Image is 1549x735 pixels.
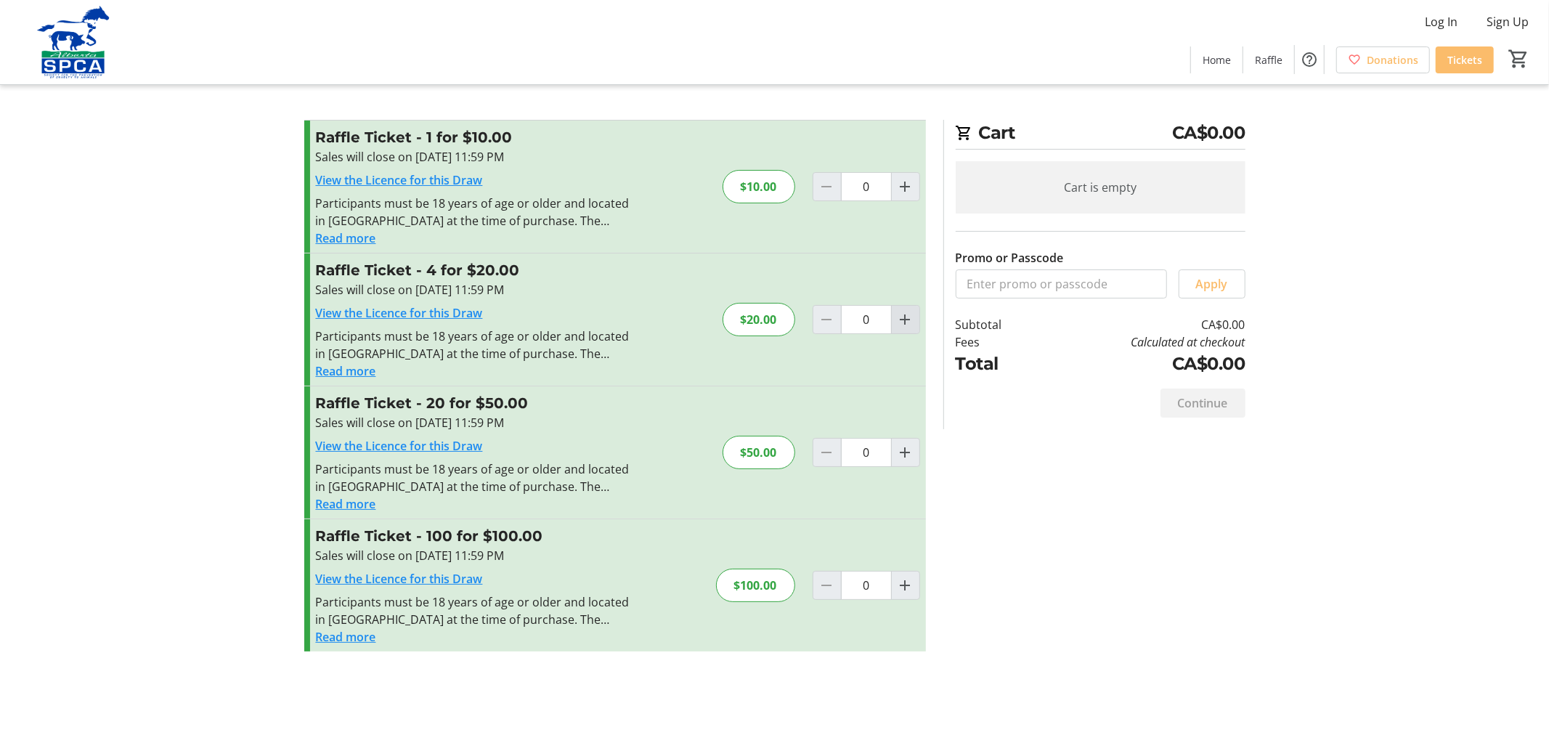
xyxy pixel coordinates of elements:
button: Cart [1505,46,1532,72]
h3: Raffle Ticket - 1 for $10.00 [316,126,633,148]
td: Fees [956,333,1040,351]
div: Sales will close on [DATE] 11:59 PM [316,414,633,431]
span: Home [1203,52,1231,68]
h3: Raffle Ticket - 100 for $100.00 [316,525,633,547]
div: $100.00 [716,569,795,602]
button: Increment by one [892,439,919,466]
a: Tickets [1436,46,1494,73]
button: Increment by one [892,306,919,333]
button: Read more [316,230,376,247]
div: $10.00 [723,170,795,203]
span: Sign Up [1487,13,1529,31]
span: Tickets [1447,52,1482,68]
h2: Cart [956,120,1245,150]
button: Increment by one [892,572,919,599]
label: Promo or Passcode [956,249,1064,267]
div: Participants must be 18 years of age or older and located in [GEOGRAPHIC_DATA] at the time of pur... [316,195,633,230]
td: Total [956,351,1040,377]
td: Subtotal [956,316,1040,333]
td: Calculated at checkout [1039,333,1245,351]
span: Apply [1196,275,1228,293]
div: Sales will close on [DATE] 11:59 PM [316,547,633,564]
input: Raffle Ticket Quantity [841,172,892,201]
div: Sales will close on [DATE] 11:59 PM [316,281,633,299]
button: Sign Up [1475,10,1540,33]
a: View the Licence for this Draw [316,438,483,454]
div: Participants must be 18 years of age or older and located in [GEOGRAPHIC_DATA] at the time of pur... [316,593,633,628]
a: View the Licence for this Draw [316,172,483,188]
button: Log In [1413,10,1469,33]
td: CA$0.00 [1039,316,1245,333]
button: Read more [316,628,376,646]
div: Participants must be 18 years of age or older and located in [GEOGRAPHIC_DATA] at the time of pur... [316,328,633,362]
div: Participants must be 18 years of age or older and located in [GEOGRAPHIC_DATA] at the time of pur... [316,460,633,495]
a: Home [1191,46,1243,73]
span: CA$0.00 [1172,120,1245,146]
input: Raffle Ticket Quantity [841,438,892,467]
td: CA$0.00 [1039,351,1245,377]
a: View the Licence for this Draw [316,571,483,587]
div: $20.00 [723,303,795,336]
input: Enter promo or passcode [956,269,1167,299]
span: Donations [1367,52,1418,68]
h3: Raffle Ticket - 4 for $20.00 [316,259,633,281]
span: Log In [1425,13,1457,31]
span: Raffle [1255,52,1282,68]
button: Apply [1179,269,1245,299]
div: $50.00 [723,436,795,469]
input: Raffle Ticket Quantity [841,571,892,600]
h3: Raffle Ticket - 20 for $50.00 [316,392,633,414]
a: View the Licence for this Draw [316,305,483,321]
div: Cart is empty [956,161,1245,214]
input: Raffle Ticket Quantity [841,305,892,334]
a: Donations [1336,46,1430,73]
button: Read more [316,495,376,513]
button: Help [1295,45,1324,74]
div: Sales will close on [DATE] 11:59 PM [316,148,633,166]
button: Read more [316,362,376,380]
img: Alberta SPCA's Logo [9,6,138,78]
a: Raffle [1243,46,1294,73]
button: Increment by one [892,173,919,200]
